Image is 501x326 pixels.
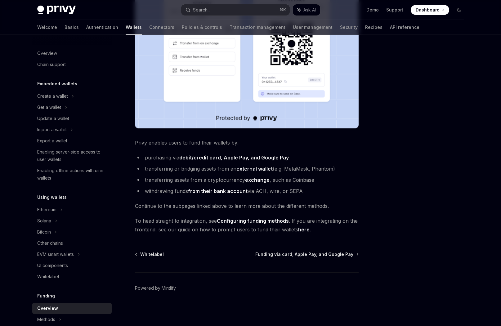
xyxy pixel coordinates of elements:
[365,20,382,35] a: Recipes
[135,164,359,173] li: transferring or bridging assets from an (e.g. MetaMask, Phantom)
[181,4,290,16] button: Search...⌘K
[188,188,248,194] a: from their bank account
[37,206,56,213] div: Ethereum
[136,251,164,257] a: Whitelabel
[416,7,440,13] span: Dashboard
[293,4,320,16] button: Ask AI
[37,167,108,182] div: Enabling offline actions with user wallets
[245,177,270,183] a: exchange
[126,20,142,35] a: Wallets
[32,113,112,124] a: Update a wallet
[32,271,112,282] a: Whitelabel
[37,148,108,163] div: Enabling server-side access to user wallets
[86,20,118,35] a: Authentication
[37,20,57,35] a: Welcome
[65,20,79,35] a: Basics
[37,239,63,247] div: Other chains
[135,285,176,291] a: Powered by Mintlify
[217,218,289,224] a: Configuring funding methods
[255,251,358,257] a: Funding via card, Apple Pay, and Google Pay
[32,260,112,271] a: UI components
[236,166,273,172] a: external wallet
[135,176,359,184] li: transferring assets from a cryptocurrency , such as Coinbase
[37,262,68,269] div: UI components
[37,194,67,201] h5: Using wallets
[32,238,112,249] a: Other chains
[135,202,359,210] span: Continue to the subpages linked above to learn more about the different methods.
[37,292,55,300] h5: Funding
[255,251,353,257] span: Funding via card, Apple Pay, and Google Pay
[32,135,112,146] a: Export a wallet
[32,165,112,184] a: Enabling offline actions with user wallets
[179,154,289,161] a: debit/credit card, Apple Pay, and Google Pay
[37,61,66,68] div: Chain support
[37,50,57,57] div: Overview
[411,5,449,15] a: Dashboard
[37,316,55,323] div: Methods
[37,80,77,87] h5: Embedded wallets
[454,5,464,15] button: Toggle dark mode
[37,104,61,111] div: Get a wallet
[135,153,359,162] li: purchasing via
[37,137,67,145] div: Export a wallet
[37,6,76,14] img: dark logo
[37,305,58,312] div: Overview
[32,48,112,59] a: Overview
[37,273,59,280] div: Whitelabel
[340,20,358,35] a: Security
[182,20,222,35] a: Policies & controls
[280,7,286,12] span: ⌘ K
[293,20,333,35] a: User management
[37,228,51,236] div: Bitcoin
[37,251,74,258] div: EVM smart wallets
[366,7,379,13] a: Demo
[37,126,67,133] div: Import a wallet
[37,115,69,122] div: Update a wallet
[32,303,112,314] a: Overview
[135,187,359,195] li: withdrawing funds via ACH, wire, or SEPA
[303,7,316,13] span: Ask AI
[193,6,210,14] div: Search...
[298,226,310,233] a: here
[135,138,359,147] span: Privy enables users to fund their wallets by:
[37,92,68,100] div: Create a wallet
[32,146,112,165] a: Enabling server-side access to user wallets
[32,59,112,70] a: Chain support
[140,251,164,257] span: Whitelabel
[390,20,419,35] a: API reference
[386,7,403,13] a: Support
[37,217,51,225] div: Solana
[230,20,285,35] a: Transaction management
[149,20,174,35] a: Connectors
[135,217,359,234] span: To head straight to integration, see . If you are integrating on the frontend, see our guide on h...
